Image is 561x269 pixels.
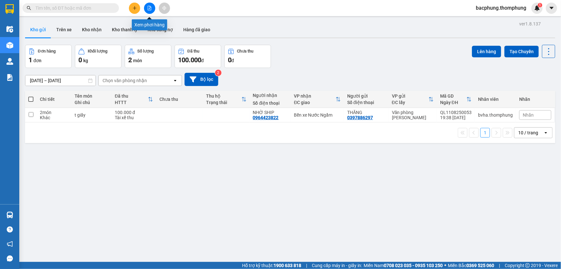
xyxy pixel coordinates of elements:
[437,91,475,108] th: Toggle SortBy
[103,77,147,84] div: Chọn văn phòng nhận
[242,262,301,269] span: Hỗ trợ kỹ thuật:
[7,226,13,233] span: question-circle
[518,130,538,136] div: 10 / trang
[253,93,288,98] div: Người nhận
[27,6,31,10] span: search
[6,74,13,81] img: solution-icon
[525,263,530,268] span: copyright
[185,73,218,86] button: Bộ lọc
[129,3,140,14] button: plus
[88,49,107,53] div: Khối lượng
[75,100,108,105] div: Ghi chú
[115,100,148,105] div: HTTT
[364,262,443,269] span: Miền Nam
[253,101,288,106] div: Số điện thoại
[25,75,95,86] input: Select a date range.
[107,22,142,37] button: Kho thanh lý
[466,263,494,268] strong: 0369 525 060
[294,100,336,105] div: ĐC giao
[132,6,137,10] span: plus
[440,115,472,120] div: 19:38 [DATE]
[306,262,307,269] span: |
[224,45,271,68] button: Chưa thu0đ
[115,110,153,115] div: 100.000 đ
[115,115,153,120] div: Tài xế thu
[546,3,557,14] button: caret-down
[448,262,494,269] span: Miền Bắc
[347,100,385,105] div: Số điện thoại
[519,97,551,102] div: Nhãn
[231,58,234,63] span: đ
[38,49,56,53] div: Đơn hàng
[294,93,336,99] div: VP nhận
[237,49,254,53] div: Chưa thu
[144,3,155,14] button: file-add
[173,78,178,83] svg: open
[78,56,82,64] span: 0
[7,255,13,262] span: message
[538,3,542,7] sup: 1
[159,97,200,102] div: Chưa thu
[187,49,199,53] div: Đã thu
[294,112,341,118] div: Bến xe Nước Ngầm
[543,130,548,135] svg: open
[392,93,429,99] div: VP gửi
[125,45,171,68] button: Số lượng2món
[440,110,472,115] div: QL1108250053
[253,110,288,115] div: NHỜ SHIP
[138,49,154,53] div: Số lượng
[539,3,541,7] span: 1
[203,91,249,108] th: Toggle SortBy
[112,91,156,108] th: Toggle SortBy
[178,56,201,64] span: 100.000
[159,3,170,14] button: aim
[33,58,41,63] span: đơn
[392,110,434,120] div: Văn phòng [PERSON_NAME]
[51,22,77,37] button: Trên xe
[392,100,429,105] div: ĐC lấy
[274,263,301,268] strong: 1900 633 818
[83,58,88,63] span: kg
[228,56,231,64] span: 0
[29,56,32,64] span: 1
[178,22,215,37] button: Hàng đã giao
[471,4,531,12] span: bacphung.thomphung
[6,42,13,49] img: warehouse-icon
[25,22,51,37] button: Kho gửi
[77,22,107,37] button: Kho nhận
[35,5,111,12] input: Tìm tên, số ĐT hoặc mã đơn
[384,263,443,268] strong: 0708 023 035 - 0935 103 250
[40,97,68,102] div: Chi tiết
[40,115,68,120] div: Khác
[519,20,541,27] div: ver 1.8.137
[75,93,108,99] div: Tên món
[478,112,513,118] div: bvha.thomphung
[347,93,385,99] div: Người gửi
[312,262,362,269] span: Cung cấp máy in - giấy in:
[504,46,539,57] button: Tạo Chuyến
[25,45,72,68] button: Đơn hàng1đơn
[147,6,152,10] span: file-add
[444,264,446,267] span: ⚪️
[175,45,221,68] button: Đã thu100.000đ
[440,100,466,105] div: Ngày ĐH
[5,4,14,14] img: logo-vxr
[499,262,500,269] span: |
[253,115,279,120] div: 0964423822
[7,241,13,247] span: notification
[206,93,241,99] div: Thu hộ
[133,58,142,63] span: món
[523,112,534,118] span: Nhãn
[440,93,466,99] div: Mã GD
[128,56,132,64] span: 2
[472,46,501,57] button: Lên hàng
[534,5,540,11] img: icon-new-feature
[347,115,373,120] div: 0397886297
[75,45,122,68] button: Khối lượng0kg
[478,97,513,102] div: Nhân viên
[75,112,108,118] div: t giấy
[132,19,167,30] div: Xem phơi hàng
[6,26,13,33] img: warehouse-icon
[549,5,555,11] span: caret-down
[480,128,490,138] button: 1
